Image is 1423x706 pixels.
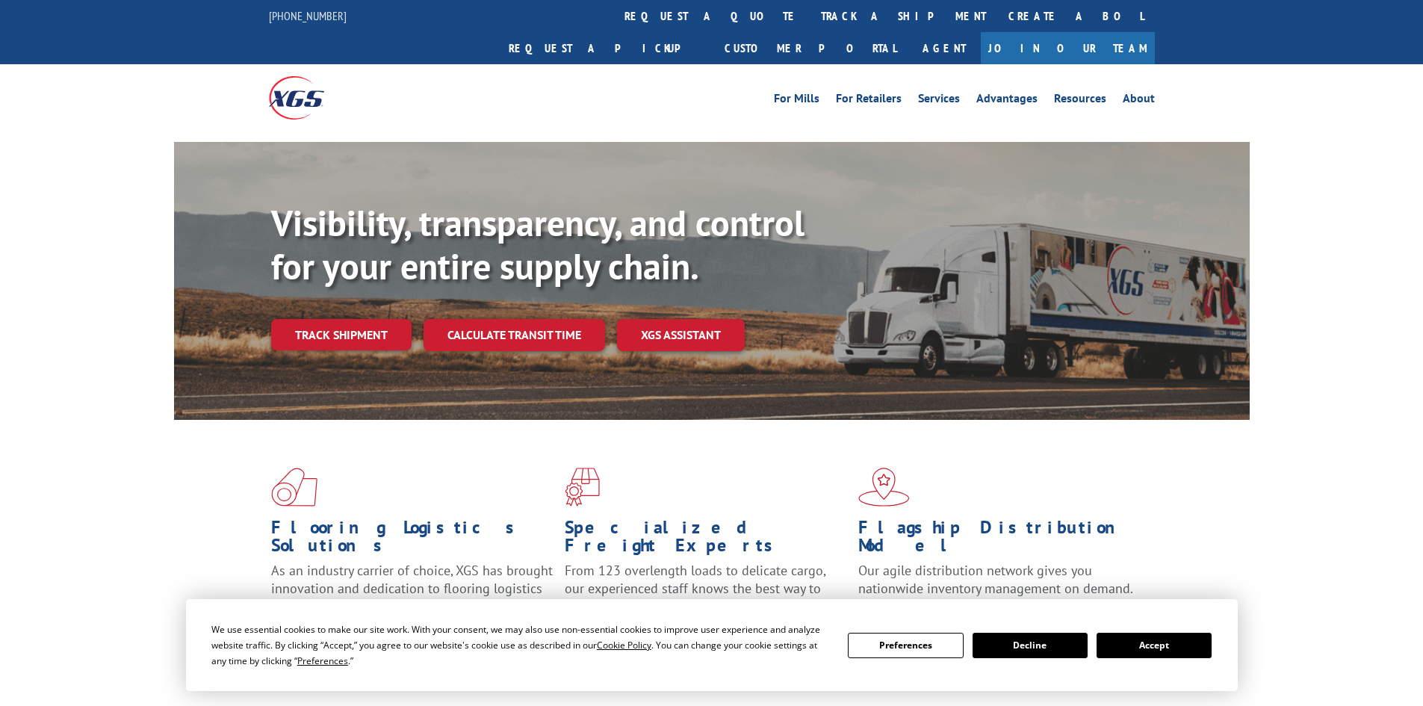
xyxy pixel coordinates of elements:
a: Agent [908,32,981,64]
span: Preferences [297,654,348,667]
a: Track shipment [271,319,412,350]
p: From 123 overlength loads to delicate cargo, our experienced staff knows the best way to move you... [565,562,847,628]
div: Cookie Consent Prompt [186,599,1238,691]
h1: Specialized Freight Experts [565,518,847,562]
a: About [1123,93,1155,109]
a: Join Our Team [981,32,1155,64]
a: Resources [1054,93,1106,109]
a: Customer Portal [713,32,908,64]
a: Calculate transit time [424,319,605,351]
img: xgs-icon-flagship-distribution-model-red [858,468,910,507]
span: Cookie Policy [597,639,651,651]
a: Request a pickup [497,32,713,64]
b: Visibility, transparency, and control for your entire supply chain. [271,199,804,289]
a: For Retailers [836,93,902,109]
img: xgs-icon-total-supply-chain-intelligence-red [271,468,317,507]
h1: Flagship Distribution Model [858,518,1141,562]
a: Advantages [976,93,1038,109]
span: Our agile distribution network gives you nationwide inventory management on demand. [858,562,1133,597]
a: XGS ASSISTANT [617,319,745,351]
span: As an industry carrier of choice, XGS has brought innovation and dedication to flooring logistics... [271,562,553,615]
a: [PHONE_NUMBER] [269,8,347,23]
button: Preferences [848,633,963,658]
a: For Mills [774,93,819,109]
h1: Flooring Logistics Solutions [271,518,554,562]
a: Services [918,93,960,109]
button: Accept [1097,633,1212,658]
button: Decline [973,633,1088,658]
img: xgs-icon-focused-on-flooring-red [565,468,600,507]
div: We use essential cookies to make our site work. With your consent, we may also use non-essential ... [211,622,830,669]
